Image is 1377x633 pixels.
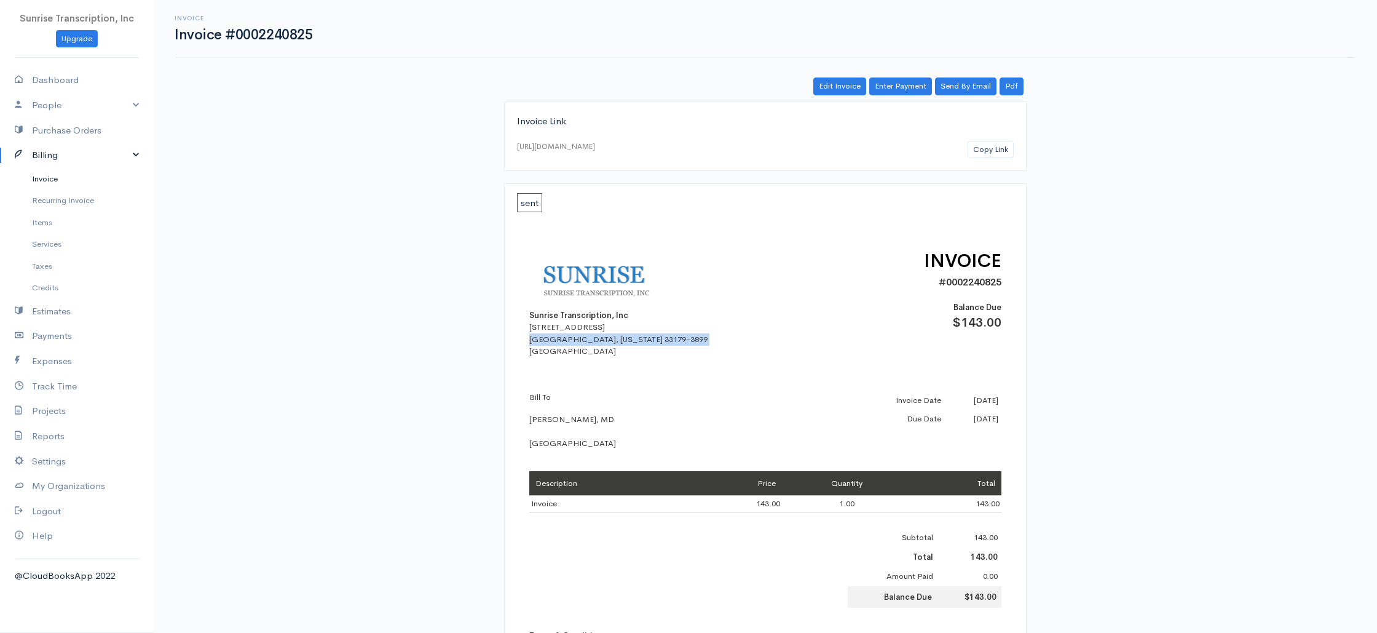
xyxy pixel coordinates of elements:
a: Upgrade [56,30,98,48]
img: logo-41.gif [529,247,683,309]
div: Invoice Link [517,114,1014,129]
span: INVOICE [924,249,1001,273]
div: [PERSON_NAME], MD [GEOGRAPHIC_DATA] [529,391,744,449]
td: [DATE] [944,391,1001,410]
b: 143.00 [971,552,998,562]
a: Edit Invoice [813,78,866,95]
span: sent [517,193,542,212]
p: Bill To [529,391,744,404]
td: Amount Paid [848,567,937,586]
button: Copy Link [968,141,1014,159]
div: @CloudBooksApp 2022 [15,569,139,583]
td: Quantity [782,471,912,496]
td: Description [529,471,690,496]
td: Invoice [529,496,690,512]
div: [STREET_ADDRESS] [GEOGRAPHIC_DATA], [US_STATE] 33179-3899 [GEOGRAPHIC_DATA] [529,321,744,357]
td: [DATE] [944,410,1001,428]
td: 143.00 [912,496,1001,512]
a: Enter Payment [869,78,932,95]
h6: Invoice [175,15,312,22]
td: 143.00 [690,496,782,512]
span: $143.00 [952,315,1001,330]
span: Balance Due [953,302,1001,313]
a: Pdf [1000,78,1024,95]
td: Total [912,471,1001,496]
td: Subtotal [848,528,937,547]
a: Send By Email [935,78,996,95]
td: $143.00 [937,586,1001,608]
td: Balance Due [848,586,937,608]
td: 1.00 [782,496,912,512]
td: Price [690,471,782,496]
td: Due Date [848,410,944,428]
div: [URL][DOMAIN_NAME] [517,141,595,152]
span: Sunrise Transcription, Inc [20,12,134,24]
td: 0.00 [937,567,1001,586]
td: Invoice Date [848,391,944,410]
td: 143.00 [937,528,1001,547]
b: Total [913,552,933,562]
h1: Invoice #0002240825 [175,27,312,42]
b: Sunrise Transcription, Inc [529,310,628,320]
span: #0002240825 [939,276,1001,289]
